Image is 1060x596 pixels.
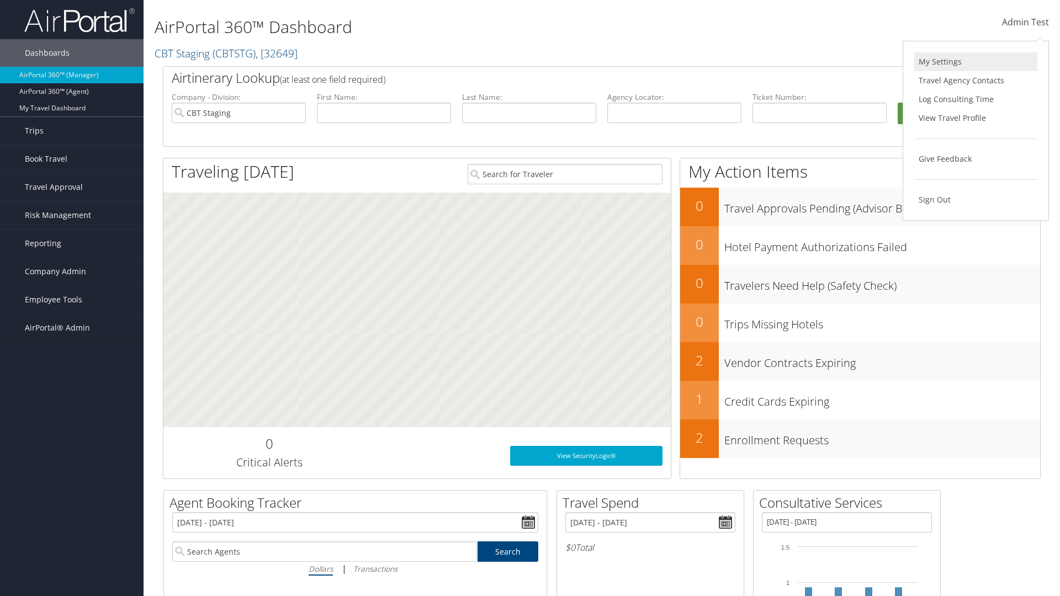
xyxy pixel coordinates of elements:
img: airportal-logo.png [24,7,135,33]
i: Transactions [353,563,397,574]
h2: 1 [680,390,719,408]
h2: 0 [680,196,719,215]
a: 2Enrollment Requests [680,419,1040,458]
h3: Credit Cards Expiring [724,389,1040,409]
a: 0Travelers Need Help (Safety Check) [680,265,1040,304]
input: Search Agents [172,541,477,562]
h3: Vendor Contracts Expiring [724,350,1040,371]
span: $0 [565,541,575,554]
span: Book Travel [25,145,67,173]
label: Last Name: [462,92,596,103]
h3: Travelers Need Help (Safety Check) [724,273,1040,294]
a: Admin Test [1002,6,1049,40]
span: Admin Test [1002,16,1049,28]
a: Sign Out [914,190,1037,209]
h2: 2 [680,428,719,447]
h3: Enrollment Requests [724,427,1040,448]
h1: Traveling [DATE] [172,160,294,183]
a: 0Trips Missing Hotels [680,304,1040,342]
span: Risk Management [25,201,91,229]
h2: Agent Booking Tracker [169,493,547,512]
h1: My Action Items [680,160,1040,183]
a: 0Travel Approvals Pending (Advisor Booked) [680,188,1040,226]
h2: 2 [680,351,719,370]
a: 2Vendor Contracts Expiring [680,342,1040,381]
div: | [172,562,538,576]
span: Company Admin [25,258,86,285]
label: Company - Division: [172,92,306,103]
h2: 0 [172,434,367,453]
h2: 0 [680,312,719,331]
h3: Critical Alerts [172,455,367,470]
a: 1Credit Cards Expiring [680,381,1040,419]
a: My Settings [914,52,1037,71]
h3: Hotel Payment Authorizations Failed [724,234,1040,255]
h2: 0 [680,235,719,254]
span: AirPortal® Admin [25,314,90,342]
a: View Travel Profile [914,109,1037,127]
label: Agency Locator: [607,92,741,103]
a: Give Feedback [914,150,1037,168]
h3: Trips Missing Hotels [724,311,1040,332]
h6: Total [565,541,735,554]
h2: Airtinerary Lookup [172,68,959,87]
a: 0Hotel Payment Authorizations Failed [680,226,1040,265]
h2: Consultative Services [759,493,940,512]
h2: Travel Spend [563,493,744,512]
span: Travel Approval [25,173,83,201]
tspan: 1 [786,579,789,586]
label: First Name: [317,92,451,103]
button: Search [898,103,1032,125]
tspan: 1.5 [781,544,789,551]
span: , [ 32649 ] [256,46,298,61]
i: Dollars [309,563,333,574]
span: ( CBTSTG ) [213,46,256,61]
input: Search for Traveler [468,164,662,184]
span: (at least one field required) [280,73,385,86]
span: Dashboards [25,39,70,67]
h3: Travel Approvals Pending (Advisor Booked) [724,195,1040,216]
h2: 0 [680,274,719,292]
span: Employee Tools [25,286,82,313]
a: View SecurityLogic® [510,446,662,466]
span: Trips [25,117,44,145]
a: CBT Staging [155,46,298,61]
a: Log Consulting Time [914,90,1037,109]
label: Ticket Number: [752,92,887,103]
span: Reporting [25,230,61,257]
h1: AirPortal 360™ Dashboard [155,15,751,39]
a: Travel Agency Contacts [914,71,1037,90]
a: Search [478,541,539,562]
